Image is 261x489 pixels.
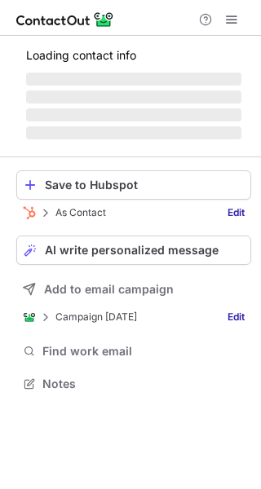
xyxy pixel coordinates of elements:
span: ‌ [26,108,241,121]
span: Add to email campaign [44,283,174,296]
span: AI write personalized message [45,244,219,257]
div: Save to Hubspot [45,178,244,192]
button: Find work email [16,340,251,363]
button: AI write personalized message [16,236,251,265]
div: Campaign 29/08/2025 [23,311,137,324]
a: Edit [221,309,251,325]
a: Edit [221,205,251,221]
span: ‌ [26,73,241,86]
span: ‌ [26,126,241,139]
p: Campaign [DATE] [55,311,137,323]
img: ContactOut v5.3.10 [16,10,114,29]
button: Add to email campaign [16,275,251,304]
img: Hubspot [23,206,36,219]
button: Save to Hubspot [16,170,251,200]
button: Notes [16,372,251,395]
span: Find work email [42,344,245,359]
span: Notes [42,377,245,391]
span: ‌ [26,90,241,104]
img: ContactOut [23,311,36,324]
p: As Contact [55,207,106,218]
p: Loading contact info [26,49,241,62]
